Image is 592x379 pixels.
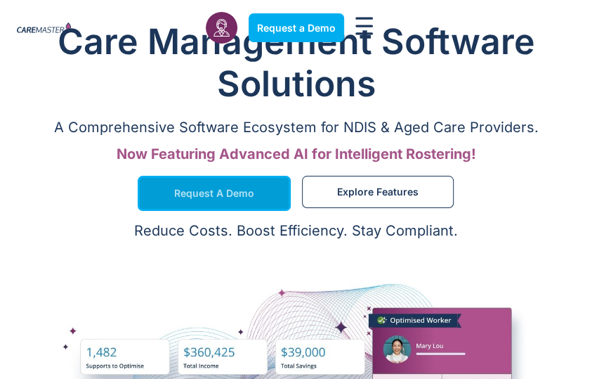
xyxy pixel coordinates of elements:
a: Request a Demo [138,176,291,211]
h1: Care Management Software Solutions [14,20,578,105]
p: Reduce Costs. Boost Efficiency. Stay Compliant. [8,222,584,239]
a: Request a Demo [249,13,344,42]
a: Explore Features [302,176,454,208]
img: CareMaster Logo [17,23,71,34]
span: Request a Demo [174,190,254,197]
p: A Comprehensive Software Ecosystem for NDIS & Aged Care Providers. [14,119,578,136]
span: Request a Demo [257,22,336,34]
div: Menu Toggle [355,17,373,38]
span: Now Featuring Advanced AI for Intelligent Rostering! [117,146,476,162]
span: Explore Features [337,188,419,195]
